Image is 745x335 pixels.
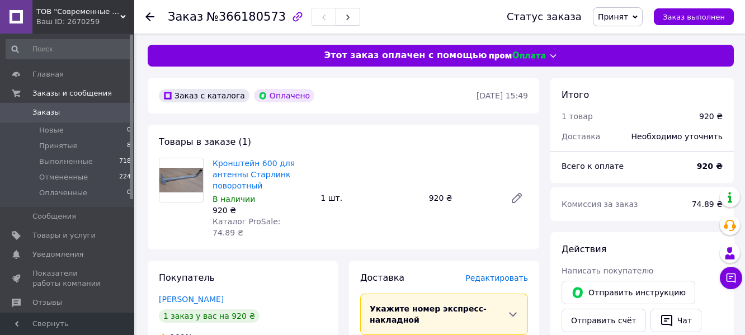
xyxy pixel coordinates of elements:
[324,49,487,62] span: Этот заказ оплачен с помощью
[699,111,723,122] div: 920 ₴
[477,91,528,100] time: [DATE] 15:49
[562,200,638,209] span: Комиссия за заказ
[32,88,112,98] span: Заказы и сообщения
[39,157,93,167] span: Выполненные
[39,141,78,151] span: Принятые
[697,162,723,171] b: 920 ₴
[465,273,528,282] span: Редактировать
[159,136,251,147] span: Товары в заказе (1)
[39,125,64,135] span: Новые
[562,162,624,171] span: Всего к оплате
[32,211,76,221] span: Сообщения
[145,11,154,22] div: Вернуться назад
[159,89,249,102] div: Заказ с каталога
[159,295,224,304] a: [PERSON_NAME]
[562,89,589,100] span: Итого
[370,304,487,324] span: Укажите номер экспресс-накладной
[213,217,280,237] span: Каталог ProSale: 74.89 ₴
[213,195,255,204] span: В наличии
[562,244,606,254] span: Действия
[32,249,83,259] span: Уведомления
[32,69,64,79] span: Главная
[654,8,734,25] button: Заказ выполнен
[254,89,314,102] div: Оплачено
[425,190,501,206] div: 920 ₴
[360,272,404,283] span: Доставка
[562,112,593,121] span: 1 товар
[32,268,103,289] span: Показатели работы компании
[32,230,96,240] span: Товары и услуги
[663,13,725,21] span: Заказ выполнен
[598,12,628,21] span: Принят
[36,17,134,27] div: Ваш ID: 2670259
[507,11,582,22] div: Статус заказа
[32,107,60,117] span: Заказы
[119,172,131,182] span: 224
[213,205,312,216] div: 920 ₴
[168,10,203,23] span: Заказ
[119,157,131,167] span: 718
[159,309,260,323] div: 1 заказ у вас на 920 ₴
[562,266,653,275] span: Написать покупателю
[36,7,120,17] span: ТОВ "Современные Профильные Технологии"
[159,272,215,283] span: Покупатель
[562,309,646,332] button: Отправить счёт
[506,187,528,209] a: Редактировать
[562,281,695,304] button: Отправить инструкцию
[562,132,600,141] span: Доставка
[39,172,88,182] span: Отмененные
[316,190,424,206] div: 1 шт.
[720,267,742,289] button: Чат с покупателем
[692,200,723,209] span: 74.89 ₴
[127,125,131,135] span: 0
[159,168,203,192] img: Кронштейн 600 для антенны Старлинк поворотный
[127,188,131,198] span: 0
[32,298,62,308] span: Отзывы
[625,124,729,149] div: Необходимо уточнить
[206,10,286,23] span: №366180573
[39,188,87,198] span: Оплаченные
[213,159,295,190] a: Кронштейн 600 для антенны Старлинк поворотный
[650,309,701,332] button: Чат
[127,141,131,151] span: 8
[6,39,132,59] input: Поиск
